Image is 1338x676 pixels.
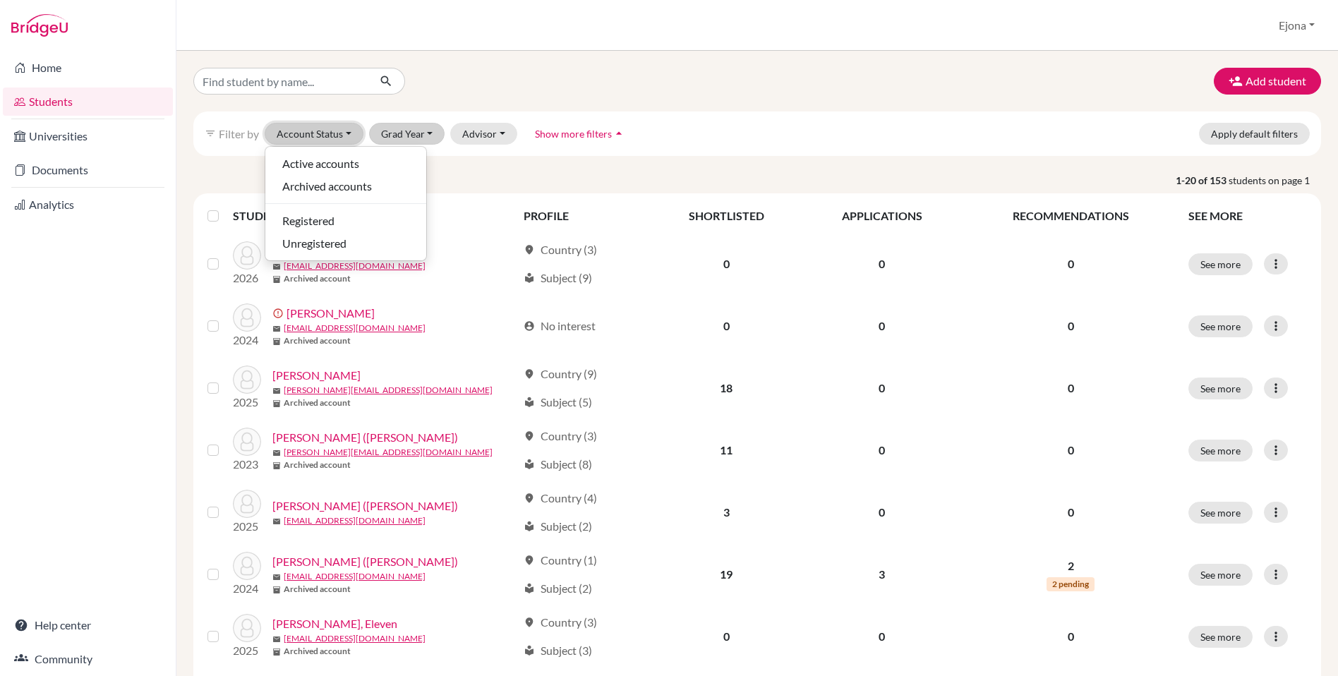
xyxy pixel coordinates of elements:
img: Chang, Cheng (Jason) [233,428,261,456]
td: 0 [651,295,802,357]
button: Apply default filters [1199,123,1310,145]
span: Archived accounts [282,178,372,195]
strong: 1-20 of 153 [1176,173,1229,188]
span: mail [272,517,281,526]
span: Show more filters [535,128,612,140]
td: 3 [651,481,802,543]
a: [PERSON_NAME][EMAIL_ADDRESS][DOMAIN_NAME] [284,446,493,459]
span: error_outline [272,308,287,319]
p: 2025 [233,518,261,535]
p: 2024 [233,332,261,349]
p: 2024 [233,580,261,597]
b: Archived account [284,334,351,347]
b: Archived account [284,459,351,471]
a: [EMAIL_ADDRESS][DOMAIN_NAME] [284,632,426,645]
span: location_on [524,555,535,566]
span: local_library [524,583,535,594]
a: Students [3,87,173,116]
div: Country (1) [524,552,597,569]
span: inventory_2 [272,586,281,594]
button: See more [1188,440,1253,461]
td: 0 [802,295,962,357]
span: Registered [282,212,334,229]
p: 0 [970,255,1171,272]
a: Community [3,645,173,673]
img: Chan, Matthias [233,366,261,394]
button: Advisor [450,123,517,145]
span: mail [272,262,281,271]
img: Bridge-U [11,14,68,37]
th: SEE MORE [1180,199,1315,233]
button: Active accounts [265,152,426,175]
div: Country (4) [524,490,597,507]
div: Country (9) [524,366,597,382]
button: See more [1188,253,1253,275]
td: 3 [802,543,962,605]
div: Subject (2) [524,580,592,597]
td: 0 [651,233,802,295]
a: [EMAIL_ADDRESS][DOMAIN_NAME] [284,514,426,527]
button: See more [1188,502,1253,524]
span: inventory_2 [272,399,281,408]
span: local_library [524,397,535,408]
div: Subject (2) [524,518,592,535]
div: Subject (9) [524,270,592,286]
button: See more [1188,564,1253,586]
div: Country (3) [524,614,597,631]
span: mail [272,635,281,644]
div: Country (3) [524,241,597,258]
b: Archived account [284,397,351,409]
a: Help center [3,611,173,639]
span: local_library [524,459,535,470]
span: location_on [524,430,535,442]
span: account_circle [524,320,535,332]
a: [PERSON_NAME] ([PERSON_NAME]) [272,429,458,446]
a: [PERSON_NAME] ([PERSON_NAME]) [272,497,458,514]
span: inventory_2 [272,275,281,284]
button: See more [1188,378,1253,399]
button: Archived accounts [265,175,426,198]
img: Chang, Chih-Ya (Letitia) [233,552,261,580]
span: inventory_2 [272,337,281,346]
p: 0 [970,318,1171,334]
a: Home [3,54,173,82]
p: 0 [970,504,1171,521]
span: mail [272,573,281,581]
th: RECOMMENDATIONS [961,199,1180,233]
span: 2 pending [1047,577,1095,591]
th: PROFILE [515,199,651,233]
p: 2 [970,557,1171,574]
button: See more [1188,626,1253,648]
a: [PERSON_NAME] ([PERSON_NAME]) [272,553,458,570]
img: Chan, Ke-Wen [233,303,261,332]
div: Country (3) [524,428,597,445]
span: inventory_2 [272,461,281,470]
a: [PERSON_NAME] [287,305,375,322]
button: Add student [1214,68,1321,95]
p: 0 [970,380,1171,397]
td: 18 [651,357,802,419]
a: Universities [3,122,173,150]
td: 0 [802,419,962,481]
b: Archived account [284,272,351,285]
td: 0 [802,233,962,295]
span: students on page 1 [1229,173,1321,188]
div: Subject (5) [524,394,592,411]
th: SHORTLISTED [651,199,802,233]
a: Analytics [3,191,173,219]
span: location_on [524,244,535,255]
span: local_library [524,521,535,532]
i: filter_list [205,128,216,139]
td: 19 [651,543,802,605]
b: Archived account [284,583,351,596]
p: 2025 [233,642,261,659]
span: location_on [524,617,535,628]
p: 0 [970,628,1171,645]
div: Account Status [265,146,427,261]
b: Archived account [284,645,351,658]
div: Subject (3) [524,642,592,659]
span: location_on [524,493,535,504]
span: mail [272,449,281,457]
span: mail [272,325,281,333]
div: Subject (8) [524,456,592,473]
